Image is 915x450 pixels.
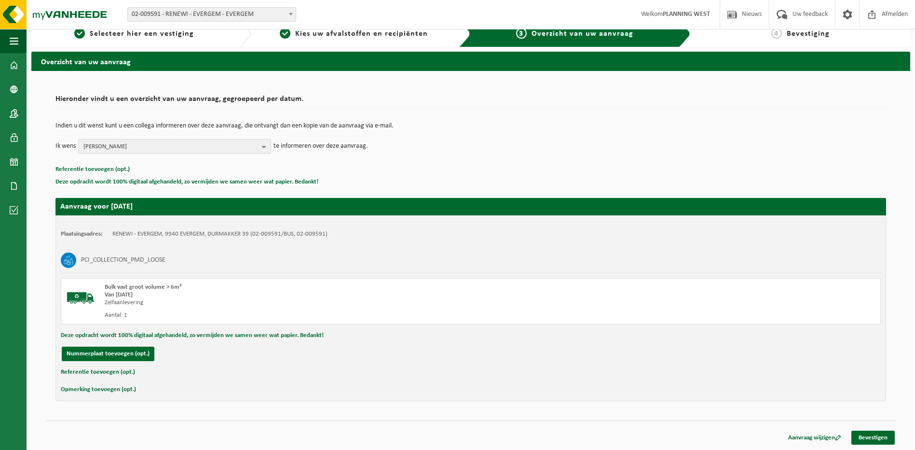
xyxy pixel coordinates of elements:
img: BL-SO-LV.png [66,283,95,312]
strong: Aanvraag voor [DATE] [60,203,133,211]
span: [PERSON_NAME] [83,140,258,154]
span: Bevestiging [787,30,830,38]
span: Selecteer hier een vestiging [90,30,194,38]
a: 2Kies uw afvalstoffen en recipiënten [256,28,452,40]
div: Aantal: 1 [105,311,509,319]
a: Aanvraag wijzigen [781,431,848,445]
span: Overzicht van uw aanvraag [532,30,633,38]
p: Ik wens [55,139,76,154]
span: 1 [74,28,85,39]
a: 1Selecteer hier een vestiging [36,28,232,40]
td: RENEWI - EVERGEM, 9940 EVERGEM, DURMAKKER 39 (02-009591/BUS, 02-009591) [112,230,328,238]
button: [PERSON_NAME] [78,139,271,154]
span: 02-009591 - RENEWI - EVERGEM - EVERGEM [128,8,296,21]
div: Zelfaanlevering [105,299,509,307]
h3: PCI_COLLECTION_PMD_LOOSE [81,253,165,268]
button: Nummerplaat toevoegen (opt.) [62,347,154,361]
p: te informeren over deze aanvraag. [273,139,368,154]
h2: Overzicht van uw aanvraag [31,52,910,70]
strong: Van [DATE] [105,292,133,298]
button: Referentie toevoegen (opt.) [55,163,130,176]
strong: Plaatsingsadres: [61,231,103,237]
strong: PLANNING WEST [663,11,710,18]
button: Opmerking toevoegen (opt.) [61,383,136,396]
span: 4 [771,28,782,39]
span: Kies uw afvalstoffen en recipiënten [295,30,428,38]
span: 3 [516,28,527,39]
h2: Hieronder vindt u een overzicht van uw aanvraag, gegroepeerd per datum. [55,95,886,108]
button: Deze opdracht wordt 100% digitaal afgehandeld, zo vermijden we samen weer wat papier. Bedankt! [61,329,324,342]
a: Bevestigen [851,431,895,445]
button: Deze opdracht wordt 100% digitaal afgehandeld, zo vermijden we samen weer wat papier. Bedankt! [55,176,318,188]
span: 02-009591 - RENEWI - EVERGEM - EVERGEM [127,7,296,22]
button: Referentie toevoegen (opt.) [61,366,135,379]
span: 2 [280,28,290,39]
span: Bulk vast groot volume > 6m³ [105,284,181,290]
p: Indien u dit wenst kunt u een collega informeren over deze aanvraag, die ontvangt dan een kopie v... [55,123,886,129]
